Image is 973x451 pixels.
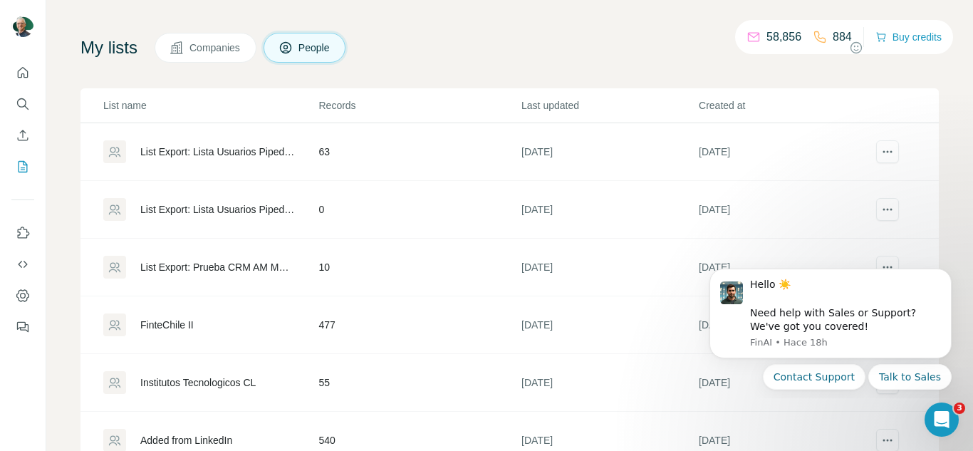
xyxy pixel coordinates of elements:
[103,98,317,113] p: List name
[11,283,34,309] button: Dashboard
[11,123,34,148] button: Enrich CSV
[876,198,899,221] button: actions
[925,403,959,437] iframe: Intercom live chat
[140,375,256,390] div: Institutos Tecnologicos CL
[318,123,521,181] td: 63
[11,60,34,85] button: Quick start
[698,239,875,296] td: [DATE]
[140,433,232,447] div: Added from LinkedIn
[298,41,331,55] span: People
[698,181,875,239] td: [DATE]
[521,354,698,412] td: [DATE]
[521,123,698,181] td: [DATE]
[875,27,942,47] button: Buy credits
[11,154,34,180] button: My lists
[80,36,137,59] h4: My lists
[521,98,697,113] p: Last updated
[318,181,521,239] td: 0
[688,256,973,398] iframe: Intercom notifications mensaje
[140,145,294,159] div: List Export: Lista Usuarios Pipedrive - [DATE] 12:48
[876,140,899,163] button: actions
[11,220,34,246] button: Use Surfe on LinkedIn
[318,354,521,412] td: 55
[521,239,698,296] td: [DATE]
[849,41,939,55] button: Share feedback
[140,260,294,274] div: List Export: Prueba CRM AM MCM - [DATE] 14:41
[699,98,875,113] p: Created at
[766,28,801,46] p: 58,856
[11,252,34,277] button: Use Surfe API
[318,98,520,113] p: Records
[318,296,521,354] td: 477
[140,202,294,217] div: List Export: Lista Usuarios Pipedrive - [DATE] 12:47
[11,91,34,117] button: Search
[11,14,34,37] img: Avatar
[140,318,194,332] div: FinteChile II
[189,41,241,55] span: Companies
[698,123,875,181] td: [DATE]
[521,181,698,239] td: [DATE]
[954,403,965,414] span: 3
[833,28,852,46] p: 884
[318,239,521,296] td: 10
[11,314,34,340] button: Feedback
[521,296,698,354] td: [DATE]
